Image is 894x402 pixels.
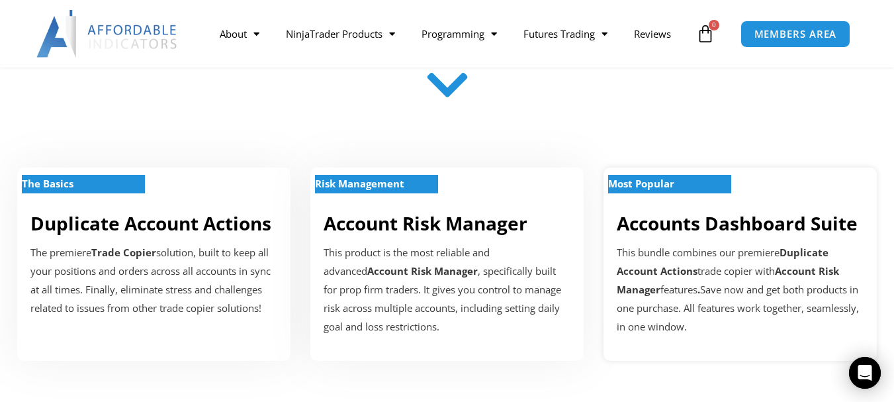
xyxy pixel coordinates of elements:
strong: Risk Management [315,177,404,190]
a: Programming [408,19,510,49]
div: This bundle combines our premiere trade copier with features Save now and get both products in on... [617,244,864,336]
div: Open Intercom Messenger [849,357,881,389]
b: . [697,283,700,296]
strong: Trade Copier [91,246,156,259]
a: Duplicate Account Actions [30,211,271,236]
img: LogoAI | Affordable Indicators – NinjaTrader [36,10,179,58]
strong: Most Popular [608,177,674,190]
a: NinjaTrader Products [273,19,408,49]
a: 0 [676,15,735,53]
nav: Menu [206,19,693,49]
span: MEMBERS AREA [754,29,837,39]
a: About [206,19,273,49]
a: MEMBERS AREA [740,21,851,48]
span: 0 [709,20,719,30]
a: Account Risk Manager [324,211,527,236]
p: The premiere solution, built to keep all your positions and orders across all accounts in sync at... [30,244,277,317]
strong: The Basics [22,177,73,190]
a: Reviews [621,19,684,49]
strong: Account Risk Manager [367,264,478,277]
a: Accounts Dashboard Suite [617,211,858,236]
a: Futures Trading [510,19,621,49]
p: This product is the most reliable and advanced , specifically built for prop firm traders. It giv... [324,244,570,336]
